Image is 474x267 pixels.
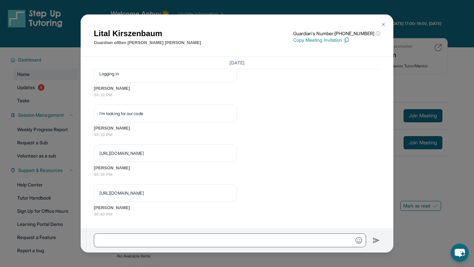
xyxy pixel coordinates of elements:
[94,125,380,132] span: [PERSON_NAME]
[355,237,362,244] img: Emoji
[94,28,201,39] h1: Lital Kirszenbaum
[99,110,231,117] p: I'm looking for our code
[451,244,469,262] button: chat-button
[94,132,380,138] span: 04:32 PM
[99,70,231,77] p: Logging in
[376,30,380,37] span: ⓘ
[99,190,231,196] p: [URL][DOMAIN_NAME]
[373,236,380,244] img: Send icon
[293,30,380,37] p: Guardian's Number: [PHONE_NUMBER]
[94,205,380,211] span: [PERSON_NAME]
[293,37,380,43] p: Copy Meeting Invitation
[94,165,380,171] span: [PERSON_NAME]
[94,92,380,98] span: 04:32 PM
[94,85,380,92] span: [PERSON_NAME]
[94,211,380,218] span: 04:40 PM
[99,150,231,157] p: [URL][DOMAIN_NAME]
[381,22,386,27] img: Close Icon
[94,60,380,66] h3: [DATE]
[343,37,349,43] img: Copy Icon
[94,39,201,46] p: Guardian of Ben [PERSON_NAME] [PERSON_NAME]
[94,171,380,178] span: 04:36 PM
